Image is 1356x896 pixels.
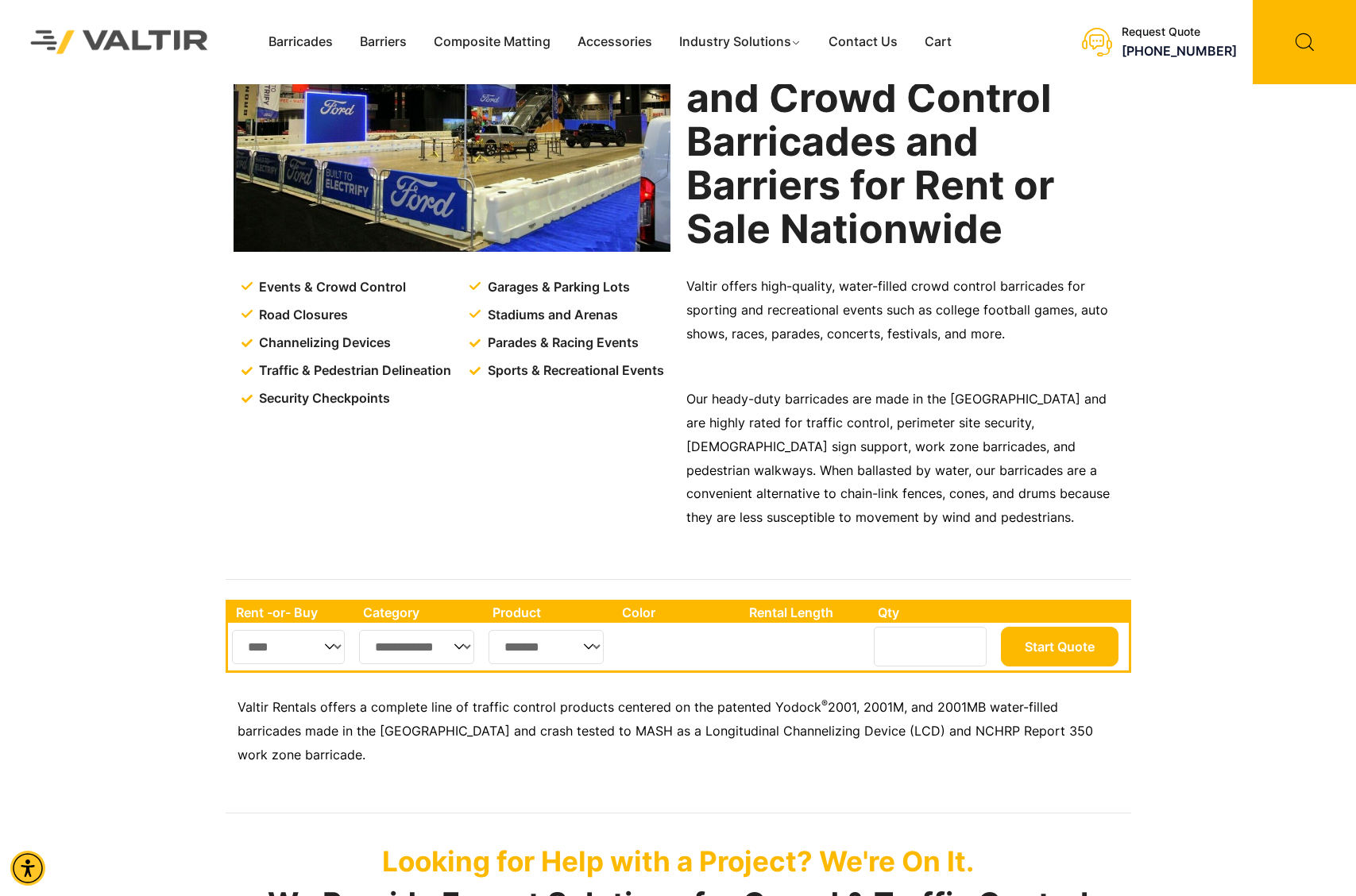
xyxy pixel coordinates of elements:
[255,331,391,355] span: Channelizing Devices
[238,699,1093,763] span: 2001, 2001M, and 2001MB water-filled barricades made in the [GEOGRAPHIC_DATA] and crash tested to...
[232,630,346,664] select: Single select
[741,602,870,623] th: Rental Length
[10,851,45,886] div: Accessibility Menu
[12,12,227,73] img: Valtir Rentals
[226,844,1131,878] p: Looking for Help with a Project? We're On It.
[420,30,564,54] a: Composite Matting
[346,30,420,54] a: Barriers
[355,602,485,623] th: Category
[821,697,828,709] sup: ®
[666,30,816,54] a: Industry Solutions
[686,275,1123,346] p: Valtir offers high-quality, water-filled crowd control barricades for sporting and recreational e...
[484,276,630,299] span: Garages & Parking Lots
[485,602,614,623] th: Product
[228,602,355,623] th: Rent -or- Buy
[614,602,742,623] th: Color
[484,331,639,355] span: Parades & Racing Events
[255,359,451,383] span: Traffic & Pedestrian Delineation
[815,30,911,54] a: Contact Us
[564,30,666,54] a: Accessories
[255,276,406,299] span: Events & Crowd Control
[874,627,987,666] input: Number
[484,359,664,383] span: Sports & Recreational Events
[484,303,618,327] span: Stadiums and Arenas
[870,602,996,623] th: Qty
[359,630,475,664] select: Single select
[255,303,348,327] span: Road Closures
[911,30,965,54] a: Cart
[238,699,821,715] span: Valtir Rentals offers a complete line of traffic control products centered on the patented Yodock
[255,387,390,411] span: Security Checkpoints
[1122,25,1237,39] div: Request Quote
[255,30,346,54] a: Barricades
[489,630,604,664] select: Single select
[1001,627,1118,666] button: Start Quote
[686,33,1123,251] h2: Largest Fleet of Event and Crowd Control Barricades and Barriers for Rent or Sale Nationwide
[686,388,1123,531] p: Our heady-duty barricades are made in the [GEOGRAPHIC_DATA] and are highly rated for traffic cont...
[1122,43,1237,59] a: call (888) 496-3625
